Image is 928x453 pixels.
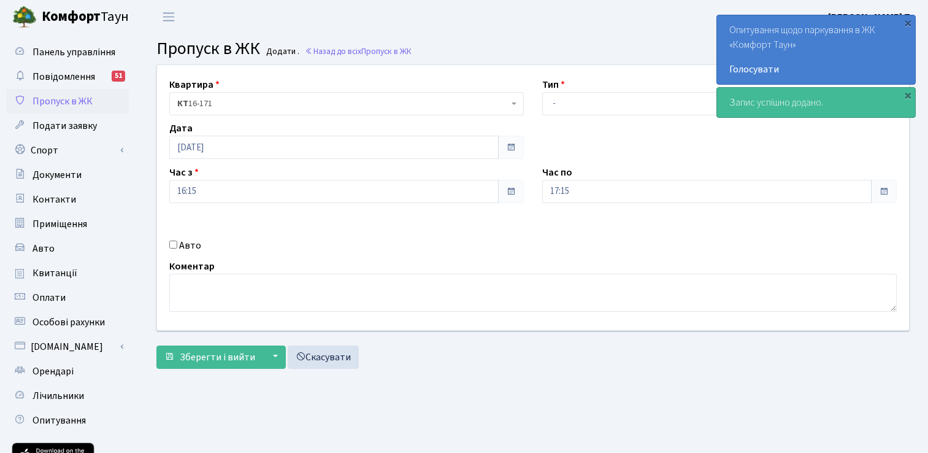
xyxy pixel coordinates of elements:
small: Додати . [264,47,299,57]
div: Запис успішно додано. [717,88,915,117]
label: Дата [169,121,193,136]
img: logo.png [12,5,37,29]
a: Повідомлення51 [6,64,129,89]
a: Документи [6,163,129,187]
button: Переключити навігацію [153,7,184,27]
div: × [902,89,914,101]
a: Орендарі [6,359,129,384]
div: 51 [112,71,125,82]
a: [PERSON_NAME] П. [828,10,913,25]
div: Опитування щодо паркування в ЖК «Комфорт Таун» [717,15,915,84]
span: Орендарі [33,365,74,378]
span: Приміщення [33,217,87,231]
a: Скасувати [288,346,359,369]
label: Час з [169,165,199,180]
span: Опитування [33,414,86,427]
label: Коментар [169,259,215,274]
label: Тип [542,77,565,92]
span: Повідомлення [33,70,95,83]
a: Подати заявку [6,114,129,138]
button: Зберегти і вийти [156,346,263,369]
span: Пропуск в ЖК [361,45,412,57]
b: Комфорт [42,7,101,26]
a: Особові рахунки [6,310,129,335]
label: Квартира [169,77,220,92]
a: Панель управління [6,40,129,64]
div: × [902,17,914,29]
span: Панель управління [33,45,115,59]
a: Авто [6,236,129,261]
a: Спорт [6,138,129,163]
a: Оплати [6,285,129,310]
span: Таун [42,7,129,28]
a: Опитування [6,408,129,433]
span: Квитанції [33,266,77,280]
a: Лічильники [6,384,129,408]
label: Авто [179,238,201,253]
a: Контакти [6,187,129,212]
label: Час по [542,165,572,180]
span: Лічильники [33,389,84,403]
a: Пропуск в ЖК [6,89,129,114]
span: <b>КТ</b>&nbsp;&nbsp;&nbsp;&nbsp;16-171 [169,92,524,115]
span: Авто [33,242,55,255]
b: [PERSON_NAME] П. [828,10,913,24]
span: Оплати [33,291,66,304]
span: Контакти [33,193,76,206]
span: <b>КТ</b>&nbsp;&nbsp;&nbsp;&nbsp;16-171 [177,98,508,110]
a: [DOMAIN_NAME] [6,335,129,359]
b: КТ [177,98,188,110]
a: Назад до всіхПропуск в ЖК [305,45,412,57]
a: Приміщення [6,212,129,236]
span: Особові рахунки [33,316,105,329]
a: Голосувати [729,62,903,77]
span: Документи [33,168,82,182]
span: Пропуск в ЖК [156,36,260,61]
a: Квитанції [6,261,129,285]
span: Зберегти і вийти [180,350,255,364]
span: Подати заявку [33,119,97,133]
span: Пропуск в ЖК [33,95,93,108]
